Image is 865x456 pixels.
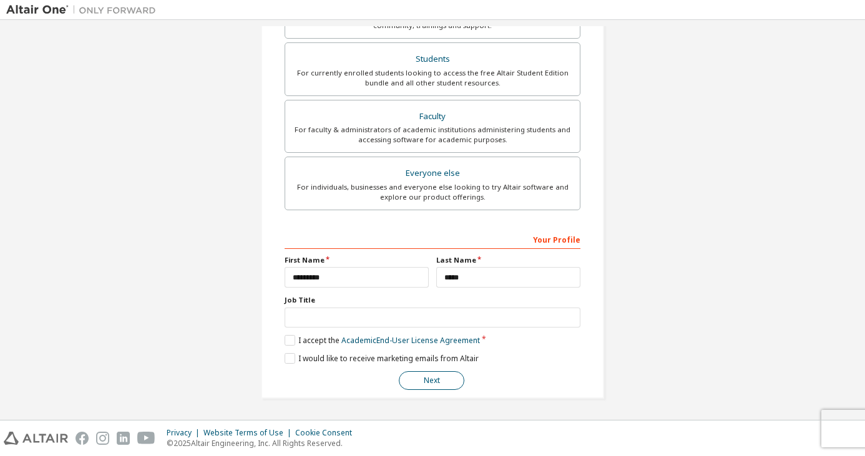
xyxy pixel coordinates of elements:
[399,371,464,390] button: Next
[293,125,572,145] div: For faculty & administrators of academic institutions administering students and accessing softwa...
[4,432,68,445] img: altair_logo.svg
[96,432,109,445] img: instagram.svg
[293,165,572,182] div: Everyone else
[167,428,203,438] div: Privacy
[341,335,480,346] a: Academic End-User License Agreement
[203,428,295,438] div: Website Terms of Use
[293,51,572,68] div: Students
[295,428,359,438] div: Cookie Consent
[285,295,580,305] label: Job Title
[293,68,572,88] div: For currently enrolled students looking to access the free Altair Student Edition bundle and all ...
[285,335,480,346] label: I accept the
[293,108,572,125] div: Faculty
[285,353,479,364] label: I would like to receive marketing emails from Altair
[285,229,580,249] div: Your Profile
[6,4,162,16] img: Altair One
[293,182,572,202] div: For individuals, businesses and everyone else looking to try Altair software and explore our prod...
[76,432,89,445] img: facebook.svg
[167,438,359,449] p: © 2025 Altair Engineering, Inc. All Rights Reserved.
[137,432,155,445] img: youtube.svg
[436,255,580,265] label: Last Name
[285,255,429,265] label: First Name
[117,432,130,445] img: linkedin.svg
